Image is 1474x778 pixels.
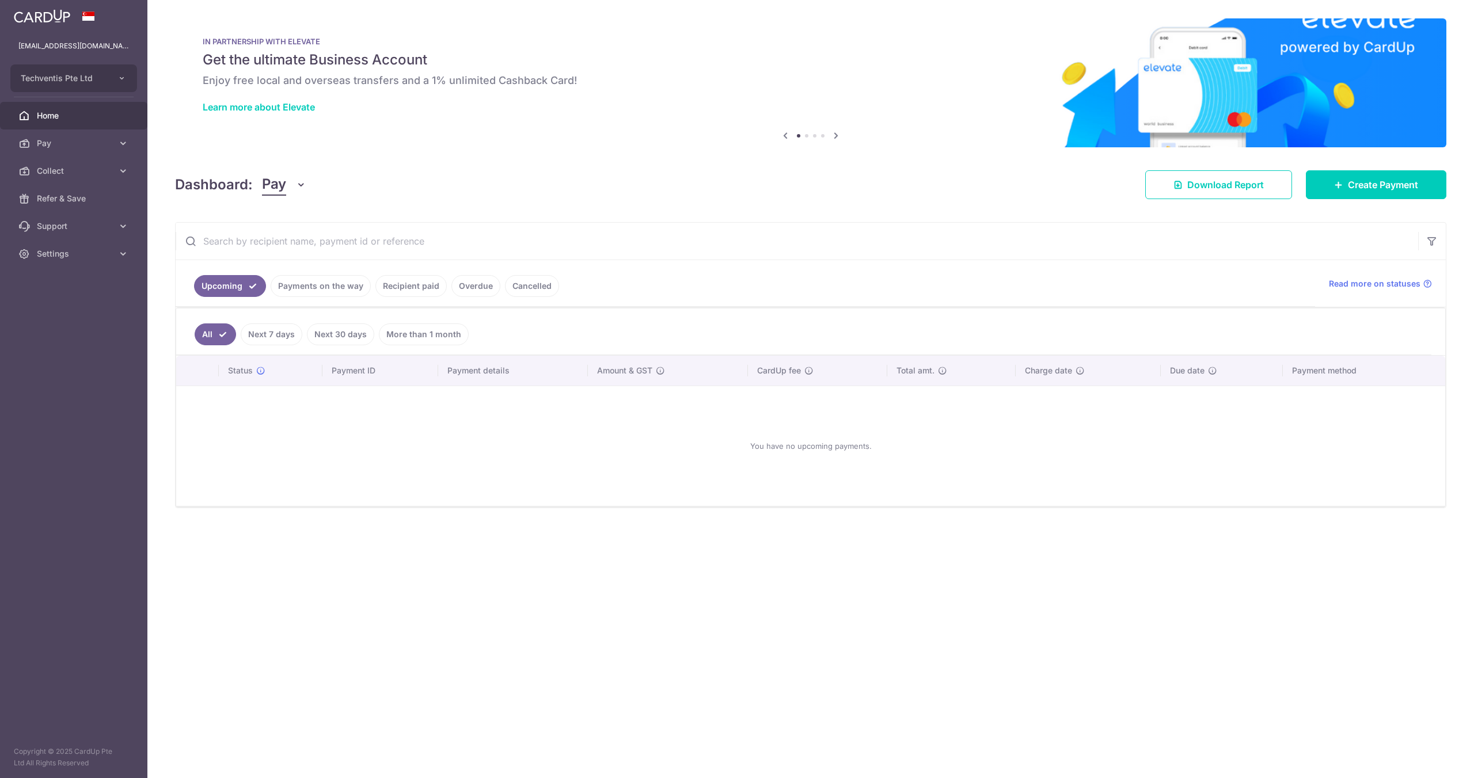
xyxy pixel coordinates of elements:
span: Techventis Pte Ltd [21,73,106,84]
a: Cancelled [505,275,559,297]
div: You have no upcoming payments. [190,395,1431,497]
a: Payments on the way [271,275,371,297]
a: Next 30 days [307,323,374,345]
span: Charge date [1025,365,1072,376]
a: Next 7 days [241,323,302,345]
span: Total amt. [896,365,934,376]
span: Status [228,365,253,376]
span: Support [37,220,113,232]
a: Read more on statuses [1329,278,1432,289]
input: Search by recipient name, payment id or reference [176,223,1418,260]
th: Payment ID [322,356,438,386]
span: Amount & GST [597,365,652,376]
a: Download Report [1145,170,1292,199]
a: Create Payment [1306,170,1446,199]
p: [EMAIL_ADDRESS][DOMAIN_NAME] [18,40,129,52]
a: More than 1 month [379,323,469,345]
th: Payment method [1283,356,1445,386]
h6: Enjoy free local and overseas transfers and a 1% unlimited Cashback Card! [203,74,1419,87]
span: Due date [1170,365,1205,376]
a: Recipient paid [375,275,447,297]
a: Overdue [451,275,500,297]
th: Payment details [438,356,588,386]
a: Upcoming [194,275,266,297]
span: Create Payment [1348,178,1418,192]
p: IN PARTNERSHIP WITH ELEVATE [203,37,1419,46]
a: All [195,323,236,345]
img: Renovation banner [175,18,1446,147]
h5: Get the ultimate Business Account [203,51,1419,69]
span: Pay [262,174,286,196]
span: Help [26,8,50,18]
button: Pay [262,174,306,196]
span: Download Report [1187,178,1264,192]
button: Techventis Pte Ltd [10,64,137,92]
span: Home [37,110,113,121]
h4: Dashboard: [175,174,253,195]
span: Settings [37,248,113,260]
span: Read more on statuses [1329,278,1420,289]
span: CardUp fee [757,365,801,376]
a: Learn more about Elevate [203,101,315,113]
span: Refer & Save [37,193,113,204]
span: Pay [37,138,113,149]
span: Collect [37,165,113,177]
img: CardUp [14,9,70,23]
